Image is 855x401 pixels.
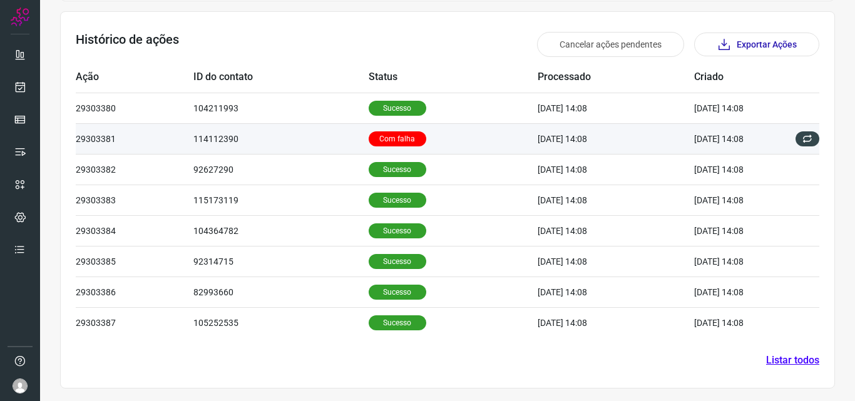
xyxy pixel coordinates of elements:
td: [DATE] 14:08 [694,246,782,277]
h3: Histórico de ações [76,32,179,57]
td: Criado [694,62,782,93]
td: 104364782 [193,215,368,246]
td: [DATE] 14:08 [694,215,782,246]
img: Logo [11,8,29,26]
td: [DATE] 14:08 [538,215,694,246]
td: 29303387 [76,307,193,338]
button: Cancelar ações pendentes [537,32,684,57]
td: [DATE] 14:08 [538,185,694,215]
p: Sucesso [369,315,426,330]
td: 29303386 [76,277,193,307]
td: Ação [76,62,193,93]
td: Status [369,62,538,93]
td: [DATE] 14:08 [538,154,694,185]
td: 104211993 [193,93,368,123]
td: Processado [538,62,694,93]
td: 105252535 [193,307,368,338]
td: [DATE] 14:08 [694,277,782,307]
td: ID do contato [193,62,368,93]
td: 29303383 [76,185,193,215]
a: Listar todos [766,353,819,368]
p: Sucesso [369,223,426,238]
td: [DATE] 14:08 [538,123,694,154]
button: Exportar Ações [694,33,819,56]
td: 29303380 [76,93,193,123]
td: 29303385 [76,246,193,277]
p: Com falha [369,131,426,146]
td: 92627290 [193,154,368,185]
td: 29303384 [76,215,193,246]
td: [DATE] 14:08 [694,185,782,215]
td: [DATE] 14:08 [694,154,782,185]
td: 29303382 [76,154,193,185]
td: [DATE] 14:08 [538,277,694,307]
td: 115173119 [193,185,368,215]
td: 82993660 [193,277,368,307]
td: [DATE] 14:08 [694,123,782,154]
td: 92314715 [193,246,368,277]
td: [DATE] 14:08 [538,307,694,338]
p: Sucesso [369,254,426,269]
td: 29303381 [76,123,193,154]
p: Sucesso [369,193,426,208]
img: avatar-user-boy.jpg [13,378,28,393]
p: Sucesso [369,162,426,177]
td: [DATE] 14:08 [694,93,782,123]
td: [DATE] 14:08 [538,246,694,277]
p: Sucesso [369,101,426,116]
td: [DATE] 14:08 [694,307,782,338]
td: 114112390 [193,123,368,154]
td: [DATE] 14:08 [538,93,694,123]
p: Sucesso [369,285,426,300]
